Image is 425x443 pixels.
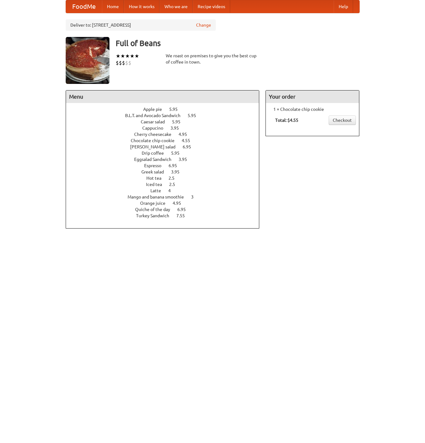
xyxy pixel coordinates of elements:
[142,151,170,156] span: Drip coffee
[116,53,120,59] li: ★
[188,113,202,118] span: 5.95
[66,37,109,84] img: angular.jpg
[141,119,192,124] a: Caesar salad 5.95
[171,169,186,174] span: 3.95
[134,53,139,59] li: ★
[125,113,187,118] span: B.L.T. and Avocado Sandwich
[140,201,172,206] span: Orange juice
[146,176,186,181] a: Hot tea 2.5
[125,113,208,118] a: B.L.T. and Avocado Sandwich 5.95
[171,151,186,156] span: 5.95
[266,90,359,103] h4: Your order
[141,119,171,124] span: Caesar salad
[142,126,169,131] span: Cappucino
[116,37,360,49] h3: Full of Beans
[66,90,259,103] h4: Menu
[143,107,168,112] span: Apple pie
[116,59,119,66] li: $
[146,182,168,187] span: Iced tea
[120,53,125,59] li: ★
[146,176,168,181] span: Hot tea
[329,116,356,125] a: Checkout
[142,151,191,156] a: Drip coffee 5.95
[135,207,197,212] a: Quiche of the day 6.95
[179,132,193,137] span: 4.95
[131,138,181,143] span: Chocolate chip cookie
[134,157,178,162] span: Eggsalad Sandwich
[169,176,181,181] span: 2.5
[193,0,230,13] a: Recipe videos
[102,0,124,13] a: Home
[169,107,184,112] span: 5.95
[128,194,190,199] span: Mango and banana smoothie
[191,194,200,199] span: 3
[66,0,102,13] a: FoodMe
[169,182,181,187] span: 2.5
[159,0,193,13] a: Who we are
[125,59,128,66] li: $
[131,138,202,143] a: Chocolate chip cookie 4.55
[173,201,187,206] span: 4.95
[166,53,260,65] div: We roast on premises to give you the best cup of coffee in town.
[130,53,134,59] li: ★
[141,169,191,174] a: Greek salad 3.95
[134,132,178,137] span: Cherry cheesecake
[140,201,193,206] a: Orange juice 4.95
[144,163,189,168] a: Espresso 6.95
[179,157,193,162] span: 3.95
[143,107,189,112] a: Apple pie 5.95
[269,106,356,112] li: 1 × Chocolate chip cookie
[124,0,159,13] a: How it works
[144,163,168,168] span: Espresso
[66,19,216,31] div: Deliver to: [STREET_ADDRESS]
[170,126,185,131] span: 3.95
[141,169,170,174] span: Greek salad
[182,138,196,143] span: 4.55
[134,157,199,162] a: Eggsalad Sandwich 3.95
[177,207,192,212] span: 6.95
[134,132,199,137] a: Cherry cheesecake 4.95
[135,207,176,212] span: Quiche of the day
[150,188,182,193] a: Latte 4
[146,182,187,187] a: Iced tea 2.5
[172,119,187,124] span: 5.95
[130,144,203,149] a: [PERSON_NAME] salad 6.95
[125,53,130,59] li: ★
[128,59,131,66] li: $
[176,213,191,218] span: 7.55
[334,0,353,13] a: Help
[122,59,125,66] li: $
[136,213,196,218] a: Turkey Sandwich 7.55
[275,118,298,123] b: Total: $4.55
[150,188,167,193] span: Latte
[128,194,205,199] a: Mango and banana smoothie 3
[169,163,183,168] span: 6.95
[130,144,182,149] span: [PERSON_NAME] salad
[119,59,122,66] li: $
[196,22,211,28] a: Change
[168,188,177,193] span: 4
[183,144,197,149] span: 6.95
[136,213,175,218] span: Turkey Sandwich
[142,126,190,131] a: Cappucino 3.95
